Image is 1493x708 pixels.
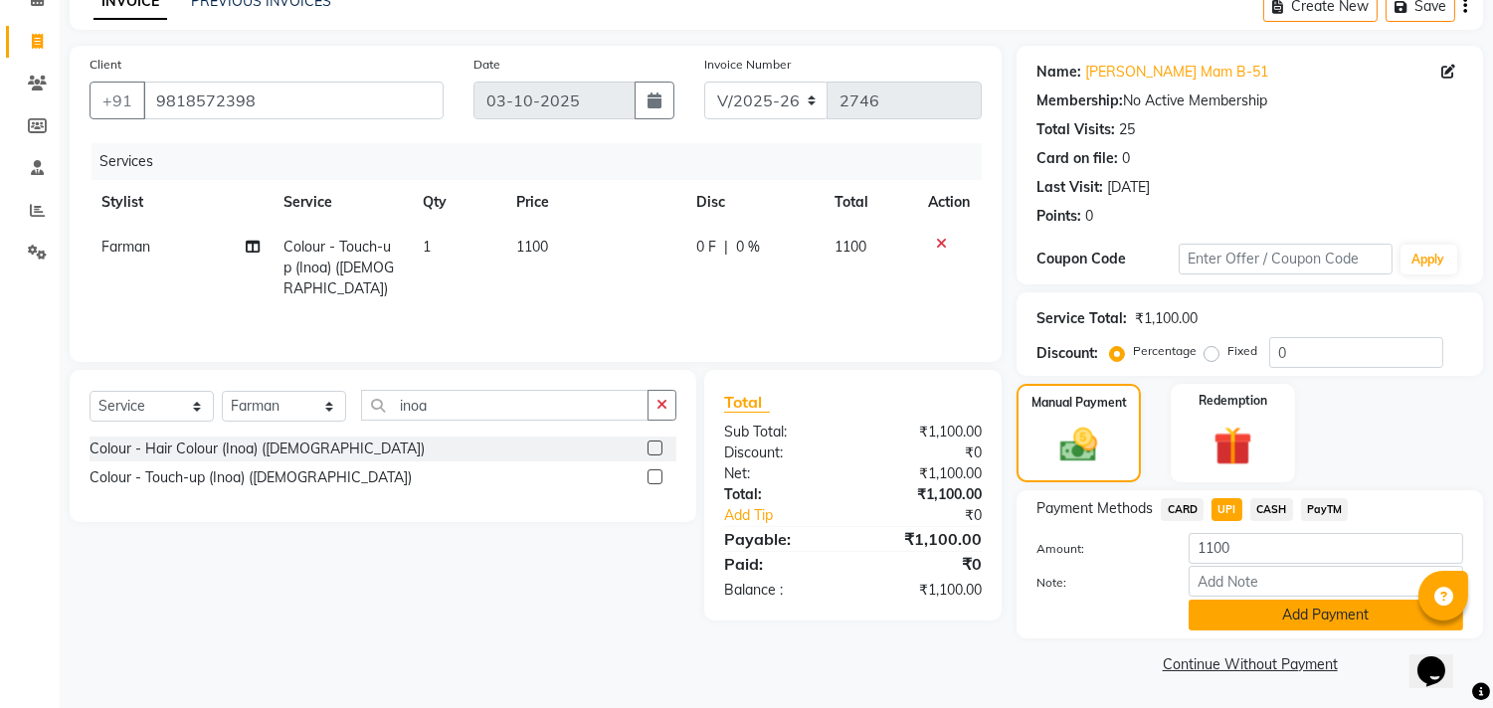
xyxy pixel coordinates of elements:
img: _gift.svg [1202,422,1264,470]
th: Total [823,180,917,225]
div: ₹1,100.00 [853,484,998,505]
a: Add Tip [709,505,877,526]
div: Coupon Code [1036,249,1179,269]
div: ₹1,100.00 [1135,308,1198,329]
div: ₹1,100.00 [853,527,998,551]
img: _cash.svg [1048,424,1108,466]
div: Points: [1036,206,1081,227]
a: [PERSON_NAME] Mam B-51 [1085,62,1268,83]
label: Percentage [1133,342,1197,360]
div: Sub Total: [709,422,853,442]
th: Action [916,180,982,225]
iframe: chat widget [1409,628,1473,688]
div: Card on file: [1036,148,1118,169]
label: Invoice Number [704,56,791,74]
th: Qty [411,180,503,225]
label: Client [90,56,121,74]
th: Stylist [90,180,272,225]
span: 1100 [835,238,866,256]
div: ₹1,100.00 [853,580,998,601]
th: Disc [684,180,823,225]
input: Amount [1189,533,1463,564]
div: ₹1,100.00 [853,463,998,484]
label: Date [473,56,500,74]
span: UPI [1212,498,1242,521]
div: Discount: [1036,343,1098,364]
div: 0 [1085,206,1093,227]
input: Search or Scan [361,390,649,421]
label: Amount: [1022,540,1174,558]
div: [DATE] [1107,177,1150,198]
div: Last Visit: [1036,177,1103,198]
span: CARD [1161,498,1204,521]
div: No Active Membership [1036,90,1463,111]
div: Name: [1036,62,1081,83]
label: Redemption [1199,392,1267,410]
div: Membership: [1036,90,1123,111]
span: PayTM [1301,498,1349,521]
label: Note: [1022,574,1174,592]
span: Total [724,392,770,413]
th: Service [272,180,411,225]
label: Fixed [1227,342,1257,360]
div: Payable: [709,527,853,551]
span: 0 F [696,237,716,258]
span: Farman [101,238,150,256]
span: CASH [1250,498,1293,521]
div: ₹0 [877,505,998,526]
input: Search by Name/Mobile/Email/Code [143,82,444,119]
span: Colour - Touch-up (Inoa) ([DEMOGRAPHIC_DATA]) [283,238,394,297]
input: Add Note [1189,566,1463,597]
button: +91 [90,82,145,119]
div: ₹0 [853,552,998,576]
div: 0 [1122,148,1130,169]
span: 0 % [736,237,760,258]
div: ₹1,100.00 [853,422,998,442]
div: Service Total: [1036,308,1127,329]
div: Net: [709,463,853,484]
div: Paid: [709,552,853,576]
th: Price [504,180,684,225]
div: Discount: [709,442,853,463]
button: Add Payment [1189,600,1463,630]
span: | [724,237,728,258]
div: Total Visits: [1036,119,1115,140]
div: Colour - Hair Colour (Inoa) ([DEMOGRAPHIC_DATA]) [90,439,425,459]
div: Balance : [709,580,853,601]
span: 1100 [516,238,548,256]
div: Total: [709,484,853,505]
div: Colour - Touch-up (Inoa) ([DEMOGRAPHIC_DATA]) [90,467,412,488]
label: Manual Payment [1031,394,1127,412]
span: Payment Methods [1036,498,1153,519]
div: 25 [1119,119,1135,140]
div: Services [92,143,997,180]
div: ₹0 [853,442,998,463]
input: Enter Offer / Coupon Code [1179,244,1392,274]
a: Continue Without Payment [1021,654,1479,675]
span: 1 [423,238,431,256]
button: Apply [1400,245,1457,274]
